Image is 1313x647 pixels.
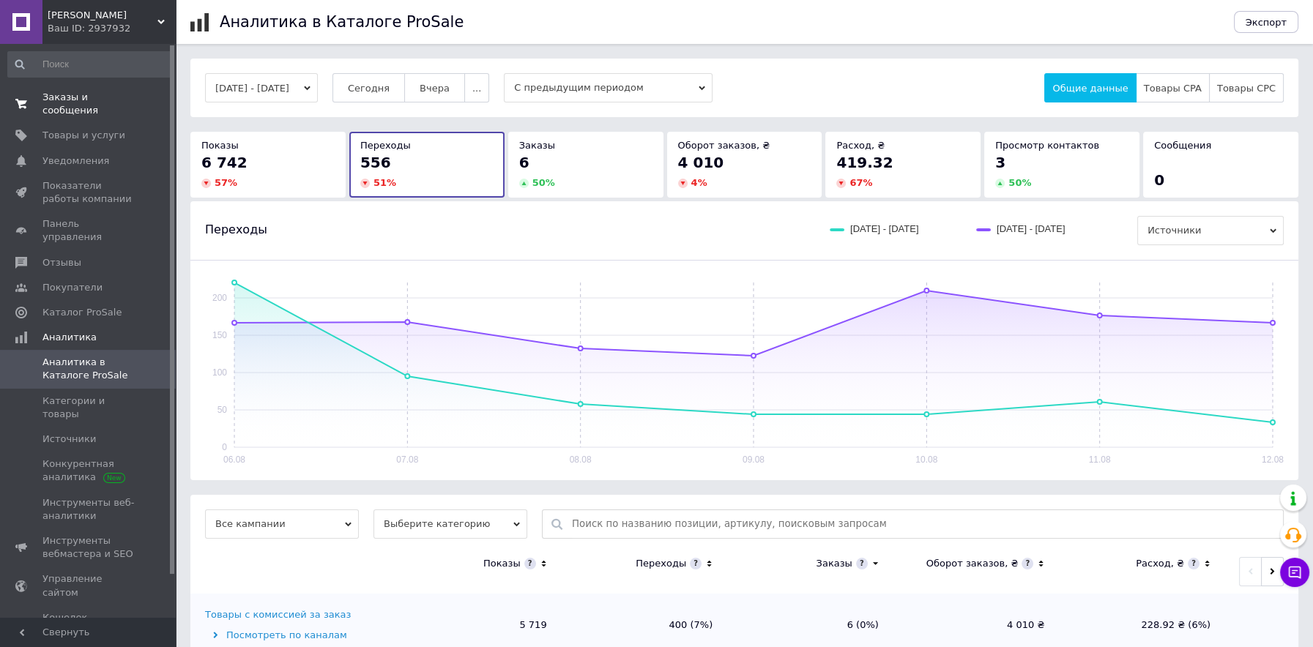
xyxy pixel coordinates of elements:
span: Каталог ProSale [42,306,122,319]
h1: Аналитика в Каталоге ProSale [220,13,464,31]
span: Товары и услуги [42,129,125,142]
button: [DATE] - [DATE] [205,73,318,102]
text: 12.08 [1262,455,1284,465]
span: Товары CPA [1144,83,1202,94]
div: Заказы [816,557,852,570]
span: Отзывы [42,256,81,269]
span: Экспорт [1246,17,1287,28]
text: 100 [212,367,227,378]
span: ... [472,83,481,94]
span: Просмотр контактов [995,140,1099,151]
span: Показы [201,140,239,151]
div: Товары с комиссией за заказ [205,608,351,621]
span: Оборот заказов, ₴ [678,140,770,151]
span: Источники [1137,216,1284,245]
span: 4 010 [678,154,724,171]
div: Расход, ₴ [1136,557,1184,570]
span: Выберите категорию [373,509,527,539]
span: Панель управления [42,217,135,244]
span: 50 % [532,177,555,188]
button: ... [464,73,489,102]
span: Конкурентная аналитика [42,457,135,484]
button: Сегодня [332,73,405,102]
span: 57 % [215,177,237,188]
span: 6 742 [201,154,248,171]
text: 09.08 [743,455,765,465]
button: Общие данные [1044,73,1136,102]
text: 50 [217,405,228,415]
span: 50 % [1008,177,1031,188]
span: Аналитика [42,331,97,344]
span: Источники [42,433,96,446]
span: 51 % [373,177,396,188]
span: Показатели работы компании [42,179,135,206]
span: С предыдущим периодом [504,73,713,102]
span: Управление сайтом [42,572,135,599]
span: 556 [360,154,391,171]
span: Все кампании [205,509,359,539]
span: Переходы [205,222,267,238]
text: 10.08 [915,455,937,465]
span: 67 % [849,177,872,188]
span: Аналитика в Каталоге ProSale [42,356,135,382]
span: 4 % [691,177,707,188]
text: 150 [212,330,227,340]
span: Заказы [519,140,555,151]
text: 07.08 [396,455,418,465]
span: Сегодня [348,83,390,94]
text: 11.08 [1089,455,1111,465]
span: Инструменты веб-аналитики [42,496,135,523]
button: Вчера [404,73,465,102]
text: 200 [212,293,227,303]
span: Уведомления [42,154,109,168]
button: Товары CPC [1209,73,1284,102]
span: Заказы и сообщения [42,91,135,117]
span: Сообщения [1154,140,1211,151]
text: 0 [222,442,227,452]
span: Категории и товары [42,394,135,421]
button: Экспорт [1234,11,1298,33]
span: Вчера [420,83,450,94]
div: Переходы [636,557,686,570]
text: 06.08 [223,455,245,465]
input: Поиск по названию позиции, артикулу, поисковым запросам [572,510,1276,538]
span: Инструменты вебмастера и SEO [42,534,135,561]
button: Товары CPA [1136,73,1210,102]
span: 0 [1154,171,1164,189]
div: Ваш ID: 2937932 [48,22,176,35]
span: Товары CPC [1217,83,1276,94]
div: Посмотреть по каналам [205,629,392,642]
span: Покупатели [42,281,103,294]
span: Кошелек компании [42,611,135,637]
div: Показы [483,557,521,570]
span: 3 [995,154,1005,171]
span: 6 [519,154,529,171]
div: Оборот заказов, ₴ [926,557,1019,570]
text: 08.08 [570,455,592,465]
span: Общие данные [1052,83,1128,94]
input: Поиск [7,51,173,78]
button: Чат с покупателем [1280,558,1309,587]
span: Переходы [360,140,411,151]
span: Расход, ₴ [836,140,885,151]
span: 419.32 [836,154,893,171]
span: МАННЕСМАНН МАРКЕТ [48,9,157,22]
